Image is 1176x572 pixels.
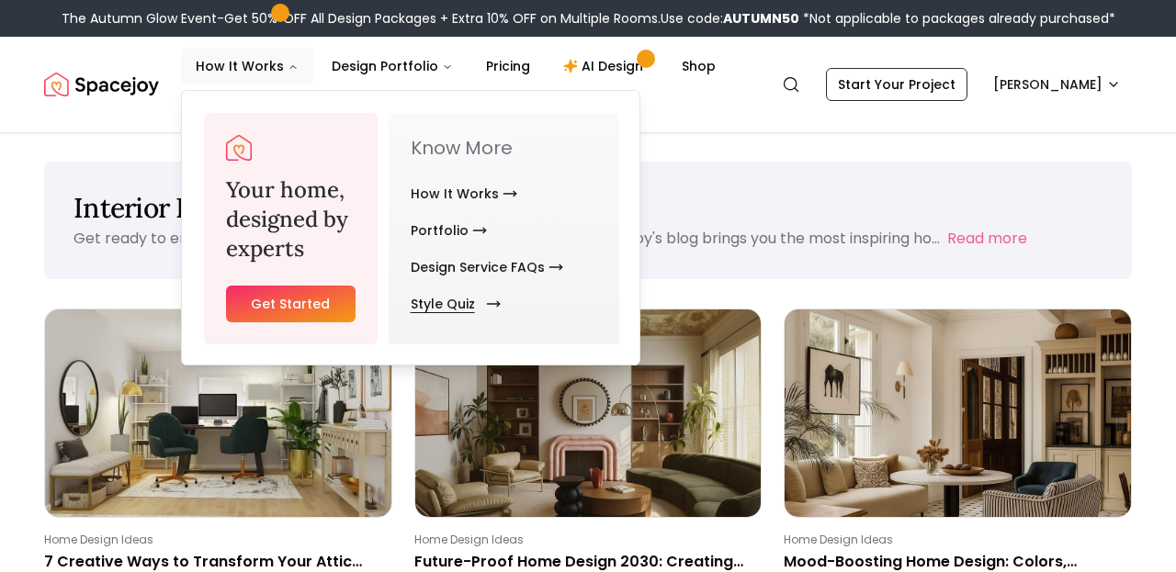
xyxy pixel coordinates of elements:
h3: Your home, designed by experts [226,175,356,264]
a: AI Design [548,48,663,84]
a: Design Service FAQs [411,249,563,286]
img: Spacejoy Logo [226,135,252,161]
img: Mood-Boosting Home Design: Colors, Lighting & Layouts That Change How You Feel [785,309,1131,517]
a: Style Quiz [411,286,493,322]
p: Home Design Ideas [414,533,755,547]
a: Portfolio [411,212,487,249]
p: Home Design Ideas [44,533,385,547]
img: 7 Creative Ways to Transform Your Attic Into a Dreamy Space [45,309,391,517]
a: Shop [667,48,730,84]
img: Future-Proof Home Design 2030: Creating Sustainable and Flexible Living Spaces [415,309,762,517]
a: Start Your Project [826,68,967,101]
p: Home Design Ideas [784,533,1125,547]
h1: Interior Designs Blog [73,191,1102,224]
span: *Not applicable to packages already purchased* [799,9,1115,28]
b: AUTUMN50 [723,9,799,28]
a: How It Works [411,175,517,212]
p: Know More [411,135,597,161]
a: Get Started [226,286,356,322]
a: Pricing [471,48,545,84]
a: Spacejoy [226,135,252,161]
button: Read more [947,228,1027,250]
nav: Main [181,48,730,84]
div: The Autumn Glow Event-Get 50% OFF All Design Packages + Extra 10% OFF on Multiple Rooms. [62,9,1115,28]
a: Spacejoy [44,66,159,103]
img: Spacejoy Logo [44,66,159,103]
div: How It Works [182,91,641,366]
nav: Global [44,37,1132,132]
button: Design Portfolio [317,48,468,84]
button: How It Works [181,48,313,84]
p: Get ready to envision your dream home in a photo-realistic 3D render. Spacejoy's blog brings you ... [73,228,940,249]
span: Use code: [661,9,799,28]
button: [PERSON_NAME] [982,68,1132,101]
